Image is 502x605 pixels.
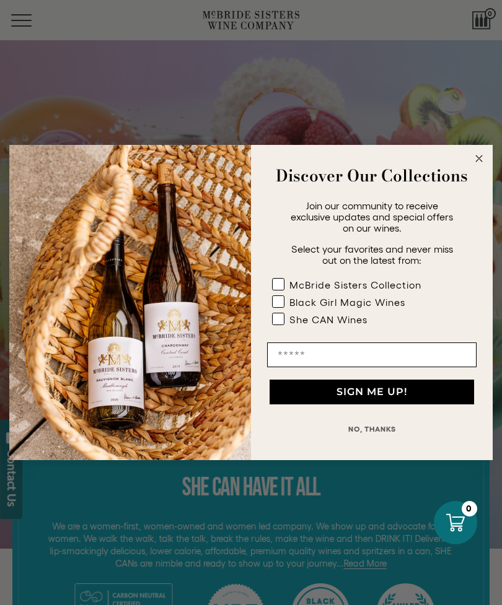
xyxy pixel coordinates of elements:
input: Email [267,342,477,367]
div: Black Girl Magic Wines [289,297,405,308]
strong: Discover Our Collections [276,163,468,188]
button: NO, THANKS [267,417,477,442]
span: Select your favorites and never miss out on the latest from: [291,243,453,266]
div: She CAN Wines [289,314,368,325]
img: 42653730-7e35-4af7-a99d-12bf478283cf.jpeg [9,145,251,460]
button: SIGN ME UP! [270,380,474,404]
button: Close dialog [472,151,487,166]
div: 0 [462,501,477,516]
div: McBride Sisters Collection [289,279,421,290]
span: Join our community to receive exclusive updates and special offers on our wines. [291,200,453,233]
